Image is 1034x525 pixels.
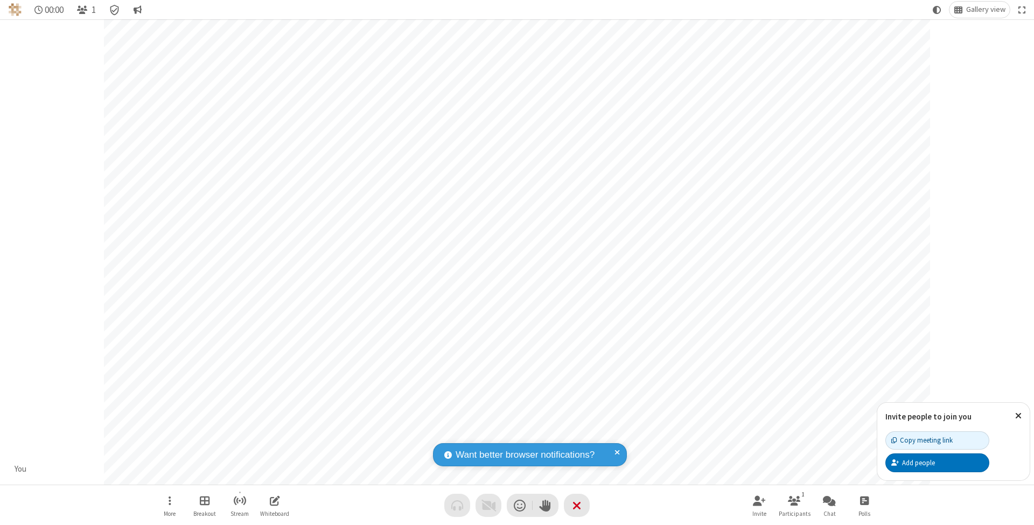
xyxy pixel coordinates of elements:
button: Fullscreen [1014,2,1030,18]
span: 1 [92,5,96,15]
div: Timer [30,2,68,18]
button: Open participant list [778,490,811,521]
button: Manage Breakout Rooms [188,490,221,521]
div: Meeting details Encryption enabled [104,2,125,18]
button: End or leave meeting [564,494,590,517]
label: Invite people to join you [885,411,972,422]
button: Open poll [848,490,881,521]
button: Video [476,494,501,517]
div: You [11,463,31,475]
span: More [164,510,176,517]
button: Change layout [949,2,1010,18]
span: 00:00 [45,5,64,15]
button: Audio problem - check your Internet connection or call by phone [444,494,470,517]
button: Open menu [153,490,186,521]
span: Participants [779,510,811,517]
span: Want better browser notifications? [456,448,595,462]
button: Copy meeting link [885,431,989,450]
button: Conversation [129,2,146,18]
span: Whiteboard [260,510,289,517]
span: Breakout [193,510,216,517]
span: Gallery view [966,5,1005,14]
span: Stream [230,510,249,517]
span: Polls [858,510,870,517]
span: Invite [752,510,766,517]
span: Chat [823,510,836,517]
button: Open shared whiteboard [258,490,291,521]
button: Close popover [1007,403,1030,429]
div: 1 [799,489,808,499]
button: Open chat [813,490,846,521]
button: Using system theme [928,2,946,18]
button: Invite participants (⌘+Shift+I) [743,490,775,521]
button: Add people [885,453,989,472]
button: Open participant list [72,2,100,18]
button: Raise hand [533,494,558,517]
div: Copy meeting link [891,435,953,445]
img: QA Selenium DO NOT DELETE OR CHANGE [9,3,22,16]
button: Send a reaction [507,494,533,517]
button: Start streaming [223,490,256,521]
